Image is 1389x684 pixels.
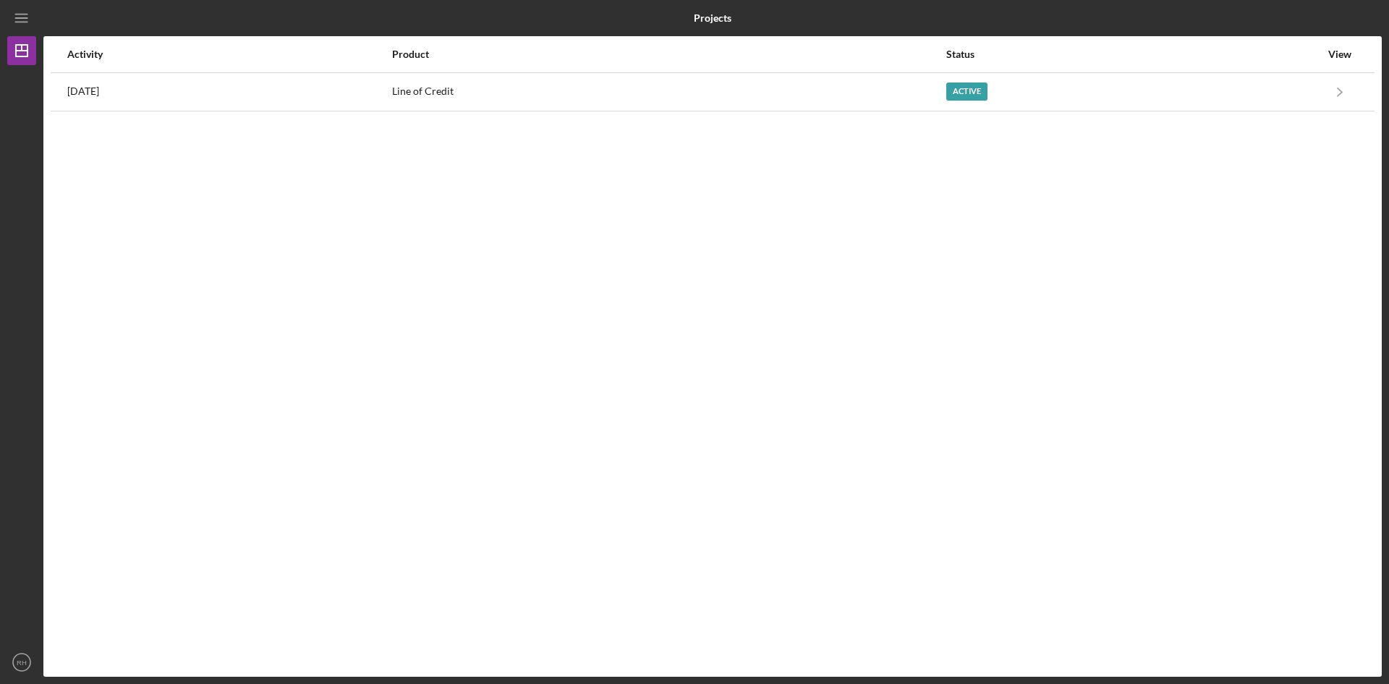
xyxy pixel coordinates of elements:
[67,48,391,60] div: Activity
[7,648,36,677] button: RH
[694,12,731,24] b: Projects
[1322,48,1358,60] div: View
[392,74,945,110] div: Line of Credit
[17,659,27,667] text: RH
[946,48,1320,60] div: Status
[392,48,945,60] div: Product
[946,83,987,101] div: Active
[67,85,99,97] time: 2025-09-04 18:20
